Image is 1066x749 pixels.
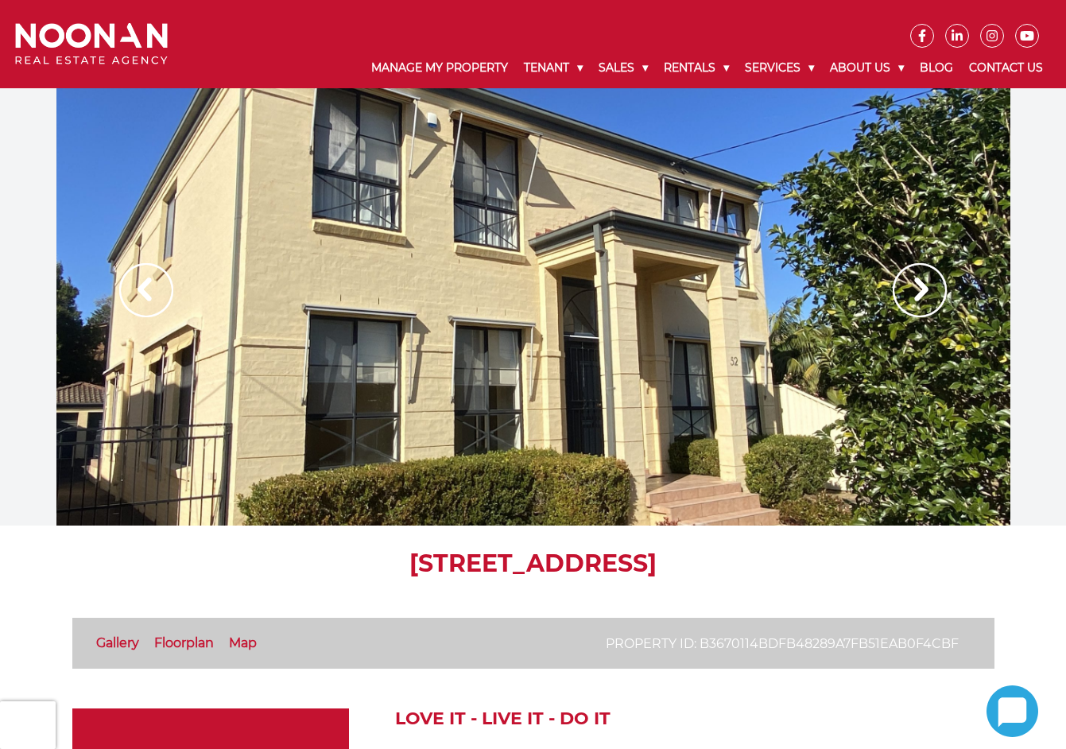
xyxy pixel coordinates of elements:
a: Floorplan [154,635,214,650]
h2: LOVE IT - LIVE IT - DO IT [395,708,994,729]
a: About Us [822,48,912,88]
a: Gallery [96,635,139,650]
img: Noonan Real Estate Agency [15,23,168,65]
img: Arrow slider [893,263,947,317]
a: Services [737,48,822,88]
a: Blog [912,48,961,88]
p: Property ID: b3670114bdfb48289a7fb51eab0f4cbf [606,634,959,654]
a: Map [229,635,257,650]
img: Arrow slider [119,263,173,317]
a: Rentals [656,48,737,88]
a: Manage My Property [363,48,516,88]
a: Tenant [516,48,591,88]
a: Sales [591,48,656,88]
a: Contact Us [961,48,1051,88]
h1: [STREET_ADDRESS] [72,549,994,578]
